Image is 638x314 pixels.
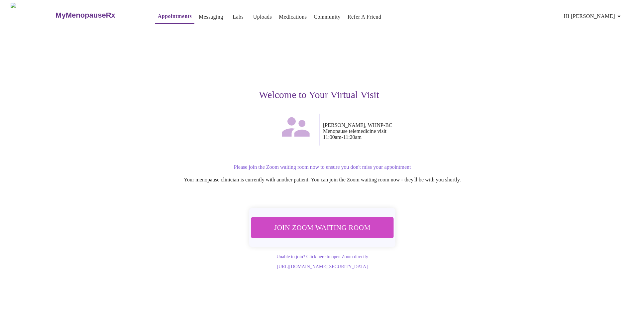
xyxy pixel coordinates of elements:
a: Labs [233,12,244,22]
a: [URL][DOMAIN_NAME][SECURITY_DATA] [277,264,368,269]
img: MyMenopauseRx Logo [11,3,55,28]
p: Please join the Zoom waiting room now to ensure you don't miss your appointment [121,164,524,170]
button: Refer a Friend [345,10,384,24]
button: Appointments [155,10,194,24]
p: Your menopause clinician is currently with another patient. You can join the Zoom waiting room no... [121,177,524,183]
button: Labs [228,10,249,24]
button: Community [311,10,343,24]
a: Medications [279,12,307,22]
a: Messaging [199,12,223,22]
span: Hi [PERSON_NAME] [564,12,623,21]
button: Messaging [196,10,226,24]
button: Uploads [251,10,275,24]
p: [PERSON_NAME], WHNP-BC Menopause telemedicine visit 11:00am - 11:20am [323,122,524,140]
a: Unable to join? Click here to open Zoom directly [276,254,368,259]
span: Join Zoom Waiting Room [260,221,385,234]
button: Hi [PERSON_NAME] [561,10,626,23]
a: MyMenopauseRx [55,4,142,27]
button: Medications [276,10,309,24]
a: Appointments [158,12,192,21]
h3: Welcome to Your Virtual Visit [114,89,524,100]
button: Join Zoom Waiting Room [251,217,394,238]
a: Uploads [253,12,272,22]
a: Community [314,12,341,22]
h3: MyMenopauseRx [55,11,115,20]
a: Refer a Friend [348,12,381,22]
